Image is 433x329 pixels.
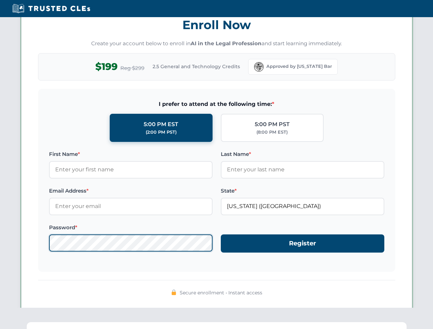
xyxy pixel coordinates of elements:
[144,120,178,129] div: 5:00 PM EST
[153,63,240,70] span: 2.5 General and Technology Credits
[254,62,264,72] img: Florida Bar
[256,129,288,136] div: (8:00 PM EST)
[221,161,384,178] input: Enter your last name
[38,40,395,48] p: Create your account below to enroll in and start learning immediately.
[180,289,262,296] span: Secure enrollment • Instant access
[95,59,118,74] span: $199
[49,198,213,215] input: Enter your email
[120,64,144,72] span: Reg $299
[191,40,262,47] strong: AI in the Legal Profession
[266,63,332,70] span: Approved by [US_STATE] Bar
[221,150,384,158] label: Last Name
[221,198,384,215] input: Florida (FL)
[10,3,92,14] img: Trusted CLEs
[49,187,213,195] label: Email Address
[221,234,384,253] button: Register
[49,161,213,178] input: Enter your first name
[49,100,384,109] span: I prefer to attend at the following time:
[49,223,213,232] label: Password
[38,14,395,36] h3: Enroll Now
[255,120,290,129] div: 5:00 PM PST
[171,290,177,295] img: 🔒
[146,129,177,136] div: (2:00 PM PST)
[49,150,213,158] label: First Name
[221,187,384,195] label: State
